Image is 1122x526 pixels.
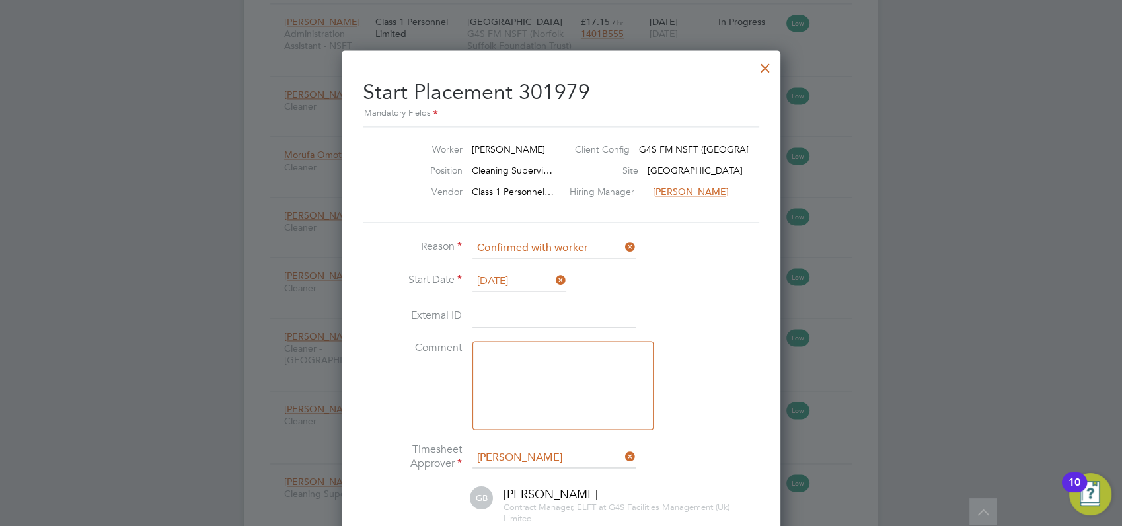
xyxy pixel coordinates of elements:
span: Cleaning Supervi… [472,165,552,176]
label: Site [585,165,638,176]
label: Client Config [575,143,630,155]
label: Comment [363,341,462,355]
span: Class 1 Personnel… [472,186,554,198]
span: [PERSON_NAME] [652,186,728,198]
label: Worker [390,143,463,155]
button: Open Resource Center, 10 new notifications [1069,473,1111,515]
span: [PERSON_NAME] [504,486,598,502]
span: GB [470,486,493,509]
label: Start Date [363,273,462,287]
span: [PERSON_NAME] [472,143,545,155]
label: Timesheet Approver [363,443,462,470]
input: Search for... [472,448,636,468]
label: Vendor [390,186,463,198]
label: Hiring Manager [569,186,643,198]
label: Reason [363,240,462,254]
span: Contract Manager, ELFT at [504,502,606,513]
input: Select one [472,272,566,291]
input: Select one [472,239,636,258]
span: G4S FM NSFT ([GEOGRAPHIC_DATA]… [639,143,808,155]
h2: Start Placement 301979 [363,69,759,121]
div: 10 [1068,482,1080,500]
label: Position [390,165,463,176]
label: External ID [363,309,462,322]
span: G4S Facilities Management (Uk) Limited [504,502,729,524]
span: [GEOGRAPHIC_DATA] [648,165,743,176]
div: Mandatory Fields [363,106,759,121]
